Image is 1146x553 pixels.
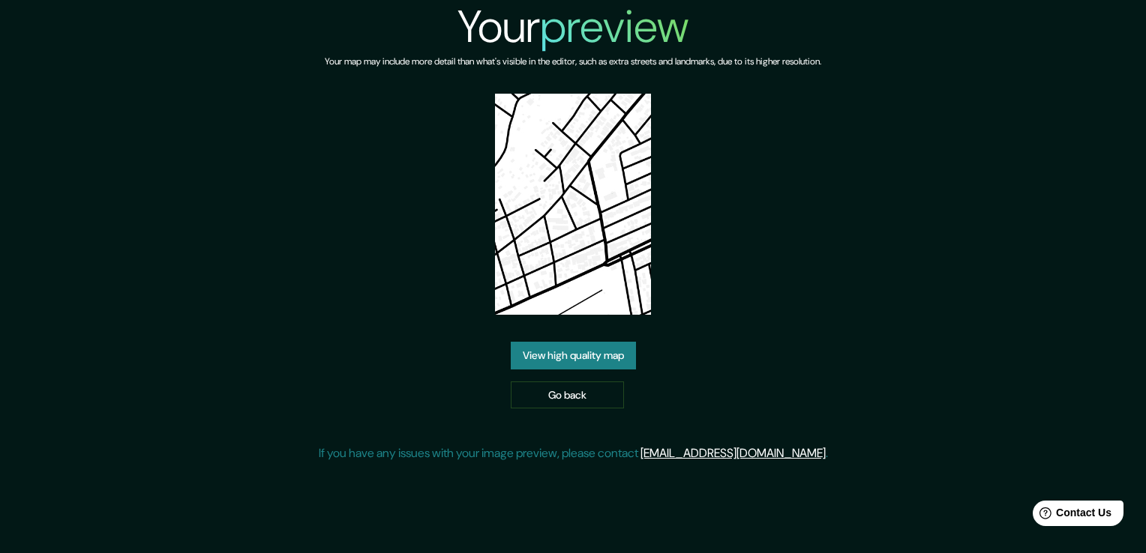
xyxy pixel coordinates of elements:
[640,445,826,461] a: [EMAIL_ADDRESS][DOMAIN_NAME]
[325,54,821,70] h6: Your map may include more detail than what's visible in the editor, such as extra streets and lan...
[511,342,636,369] a: View high quality map
[511,381,624,409] a: Go back
[319,444,828,462] p: If you have any issues with your image preview, please contact .
[495,94,652,315] img: created-map-preview
[1012,495,1129,537] iframe: Help widget launcher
